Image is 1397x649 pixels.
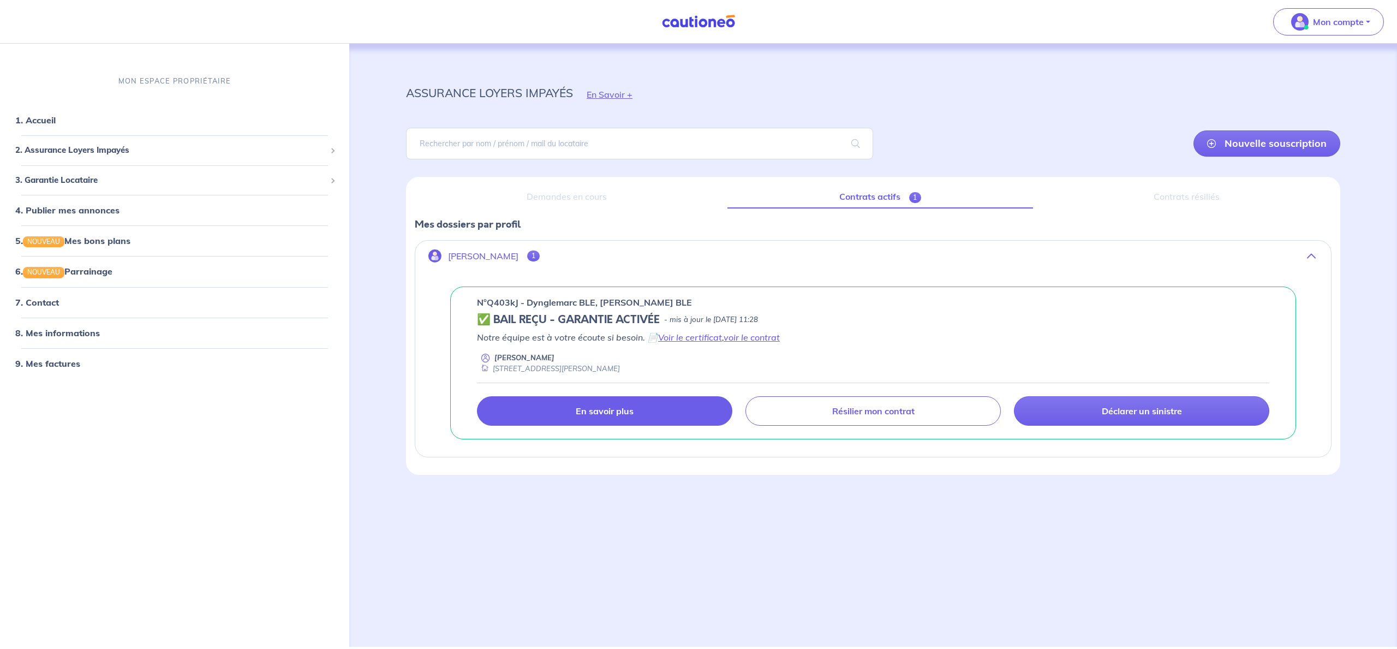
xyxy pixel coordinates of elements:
[406,128,873,159] input: Rechercher par nom / prénom / mail du locataire
[664,314,758,325] p: - mis à jour le [DATE] 11:28
[4,109,345,131] div: 1. Accueil
[909,192,922,203] span: 1
[15,144,326,157] span: 2. Assurance Loyers Impayés
[1193,130,1340,157] a: Nouvelle souscription
[15,115,56,126] a: 1. Accueil
[4,291,345,313] div: 7. Contact
[4,321,345,343] div: 8. Mes informations
[494,353,554,363] p: [PERSON_NAME]
[477,364,620,374] div: [STREET_ADDRESS][PERSON_NAME]
[477,296,692,309] p: n°Q403kJ - Dynglemarc BLE, [PERSON_NAME] BLE
[4,352,345,374] div: 9. Mes factures
[724,332,780,343] a: voir le contrat
[15,174,326,187] span: 3. Garantie Locataire
[15,358,80,368] a: 9. Mes factures
[527,251,540,261] span: 1
[415,243,1331,269] button: [PERSON_NAME]1
[15,327,100,338] a: 8. Mes informations
[1313,15,1364,28] p: Mon compte
[1014,396,1269,426] a: Déclarer un sinistre
[406,83,573,103] p: assurance loyers impayés
[658,332,722,343] a: Voir le certificat
[727,186,1033,209] a: Contrats actifs1
[838,128,873,159] span: search
[4,260,345,282] div: 6.NOUVEAUParrainage
[15,235,130,246] a: 5.NOUVEAUMes bons plans
[576,406,634,416] p: En savoir plus
[4,199,345,221] div: 4. Publier mes annonces
[15,266,112,277] a: 6.NOUVEAUParrainage
[477,331,1269,344] p: Notre équipe est à votre écoute si besoin. 📄 ,
[118,76,231,86] p: MON ESPACE PROPRIÉTAIRE
[477,396,732,426] a: En savoir plus
[415,217,1332,231] p: Mes dossiers par profil
[658,15,739,28] img: Cautioneo
[1102,406,1182,416] p: Déclarer un sinistre
[745,396,1001,426] a: Résilier mon contrat
[832,406,915,416] p: Résilier mon contrat
[477,313,660,326] h5: ✅ BAIL REÇU - GARANTIE ACTIVÉE
[15,296,59,307] a: 7. Contact
[448,251,518,261] p: [PERSON_NAME]
[1273,8,1384,35] button: illu_account_valid_menu.svgMon compte
[15,205,120,216] a: 4. Publier mes annonces
[428,249,441,263] img: illu_account.svg
[573,79,646,110] button: En Savoir +
[4,170,345,191] div: 3. Garantie Locataire
[477,313,1269,326] div: state: CONTRACT-VALIDATED, Context: NEW,CHOOSE-CERTIFICATE,RELATIONSHIP,LESSOR-DOCUMENTS
[1291,13,1309,31] img: illu_account_valid_menu.svg
[4,140,345,161] div: 2. Assurance Loyers Impayés
[4,230,345,252] div: 5.NOUVEAUMes bons plans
